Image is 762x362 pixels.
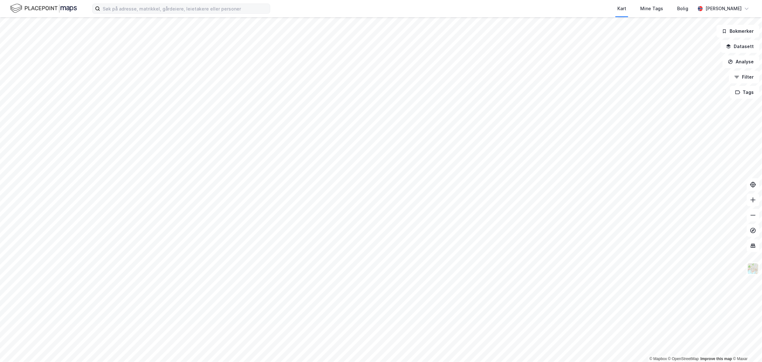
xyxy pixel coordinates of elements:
button: Analyse [723,55,759,68]
button: Bokmerker [717,25,759,38]
button: Tags [730,86,759,99]
img: logo.f888ab2527a4732fd821a326f86c7f29.svg [10,3,77,14]
div: Kart [617,5,626,12]
div: Mine Tags [640,5,663,12]
a: Mapbox [649,357,667,361]
input: Søk på adresse, matrikkel, gårdeiere, leietakere eller personer [100,4,270,13]
img: Z [747,263,759,275]
div: Bolig [677,5,688,12]
button: Filter [729,71,759,83]
iframe: Chat Widget [730,331,762,362]
div: [PERSON_NAME] [705,5,742,12]
button: Datasett [721,40,759,53]
a: OpenStreetMap [668,357,699,361]
a: Improve this map [701,357,732,361]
